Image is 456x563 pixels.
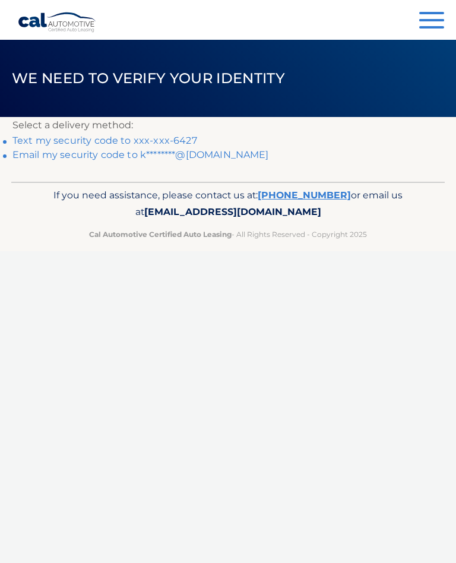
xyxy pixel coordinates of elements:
span: We need to verify your identity [12,69,285,87]
span: [EMAIL_ADDRESS][DOMAIN_NAME] [144,206,321,217]
a: [PHONE_NUMBER] [258,189,351,201]
p: If you need assistance, please contact us at: or email us at [29,187,427,221]
button: Menu [419,12,444,31]
p: Select a delivery method: [12,117,444,134]
strong: Cal Automotive Certified Auto Leasing [89,230,232,239]
a: Cal Automotive [18,12,97,33]
a: Email my security code to k********@[DOMAIN_NAME] [12,149,269,160]
a: Text my security code to xxx-xxx-6427 [12,135,197,146]
p: - All Rights Reserved - Copyright 2025 [29,228,427,241]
